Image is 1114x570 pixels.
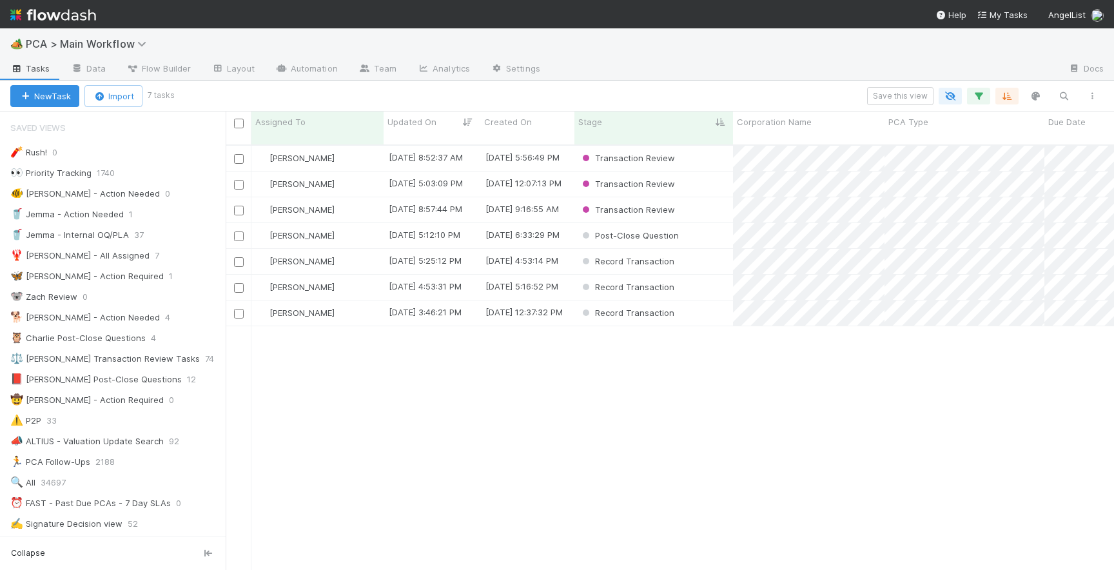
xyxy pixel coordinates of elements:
span: [PERSON_NAME] [269,230,335,241]
div: Jemma - Action Needed [10,206,124,222]
span: 📣 [10,435,23,446]
span: 🥤 [10,208,23,219]
span: 2188 [95,454,128,470]
span: Record Transaction [580,282,674,292]
img: avatar_ba0ef937-97b0-4cb1-a734-c46f876909ef.png [257,179,268,189]
span: 1 [129,206,146,222]
div: [PERSON_NAME] - Action Required [10,392,164,408]
div: [PERSON_NAME] - All Assigned [10,248,150,264]
input: Toggle All Rows Selected [234,119,244,128]
img: avatar_ba0ef937-97b0-4cb1-a734-c46f876909ef.png [257,153,268,163]
span: 🐕 [10,311,23,322]
div: Post-Close Question [580,229,679,242]
span: Saved Views [10,115,66,141]
div: Transaction Review [580,177,675,190]
div: [DATE] 4:53:31 PM [389,280,462,293]
span: [PERSON_NAME] [269,204,335,215]
div: Charlie Post-Close Questions [10,330,146,346]
div: [DATE] 12:07:13 PM [485,177,562,190]
input: Toggle Row Selected [234,231,244,241]
span: 🦞 [10,250,23,260]
span: 🤠 [10,394,23,405]
div: [DATE] 4:53:14 PM [485,254,558,267]
div: [PERSON_NAME] [257,306,335,319]
button: Save this view [867,87,933,105]
a: Flow Builder [116,59,201,80]
span: Flow Builder [126,62,191,75]
div: Transaction Review [580,203,675,216]
div: [PERSON_NAME] [257,177,335,190]
span: 🧨 [10,146,23,157]
span: Transaction Review [580,179,675,189]
span: Record Transaction [580,308,674,318]
span: 🥤 [10,229,23,240]
span: ⚠️ [10,415,23,426]
span: 0 [165,186,183,202]
span: 👀 [10,167,23,178]
div: Signature Decision view [10,516,122,532]
span: Updated On [387,115,436,128]
div: [PERSON_NAME] - Action Needed [10,186,160,202]
span: 🐨 [10,291,23,302]
span: Created On [484,115,532,128]
div: [PERSON_NAME] [257,229,335,242]
div: Record Transaction [580,306,674,319]
span: My Tasks [977,10,1028,20]
span: 33 [46,413,70,429]
img: avatar_ba0ef937-97b0-4cb1-a734-c46f876909ef.png [1091,9,1104,22]
div: [DATE] 5:03:09 PM [389,177,463,190]
a: My Tasks [977,8,1028,21]
div: [PERSON_NAME] Post-Close Questions [10,371,182,388]
div: [PERSON_NAME] [257,280,335,293]
span: 🦉 [10,332,23,343]
a: Data [61,59,116,80]
a: Layout [201,59,265,80]
a: Analytics [407,59,480,80]
div: [PERSON_NAME] [257,203,335,216]
div: Rush! [10,144,47,161]
div: [PERSON_NAME] [257,152,335,164]
span: 🏕️ [10,38,23,49]
div: [DATE] 6:33:29 PM [485,228,560,241]
div: [PERSON_NAME] - Action Required [10,268,164,284]
span: [PERSON_NAME] [269,153,335,163]
div: [DATE] 5:56:49 PM [485,151,560,164]
button: NewTask [10,85,79,107]
div: Zach Review [10,289,77,305]
input: Toggle Row Selected [234,283,244,293]
div: [PERSON_NAME] [257,255,335,268]
span: ⏰ [10,497,23,508]
span: [PERSON_NAME] [269,179,335,189]
img: logo-inverted-e16ddd16eac7371096b0.svg [10,4,96,26]
span: 4 [165,310,183,326]
div: Record Transaction [580,255,674,268]
div: [DATE] 12:37:32 PM [485,306,563,319]
a: Docs [1058,59,1114,80]
img: avatar_ba0ef937-97b0-4cb1-a734-c46f876909ef.png [257,204,268,215]
div: [DATE] 9:16:55 AM [485,202,559,215]
div: All [10,475,35,491]
span: 37 [134,227,157,243]
div: Help [935,8,966,21]
input: Toggle Row Selected [234,154,244,164]
a: Settings [480,59,551,80]
div: [DATE] 5:16:52 PM [485,280,558,293]
div: FAST - Past Due PCAs - 7 Day SLAs [10,495,171,511]
span: ✍️ [10,518,23,529]
a: Automation [265,59,348,80]
span: 0 [169,392,187,408]
span: Post-Close Question [580,230,679,241]
button: Import [84,85,142,107]
input: Toggle Row Selected [234,206,244,215]
span: 0 [176,495,194,511]
img: avatar_ba0ef937-97b0-4cb1-a734-c46f876909ef.png [257,282,268,292]
div: [PERSON_NAME] Transaction Review Tasks [10,351,200,367]
span: PCA Type [888,115,928,128]
span: 1 [169,268,186,284]
img: avatar_ba0ef937-97b0-4cb1-a734-c46f876909ef.png [257,256,268,266]
span: Corporation Name [737,115,812,128]
img: avatar_ba0ef937-97b0-4cb1-a734-c46f876909ef.png [257,230,268,241]
span: ⚖️ [10,353,23,364]
div: Record Transaction [580,280,674,293]
span: 🏃 [10,456,23,467]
